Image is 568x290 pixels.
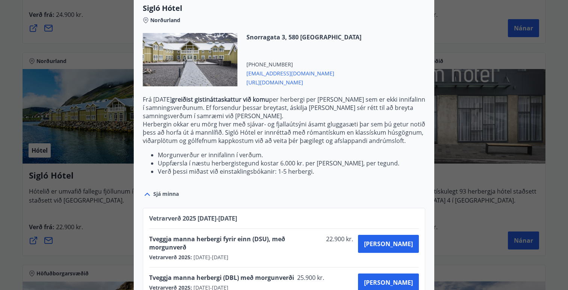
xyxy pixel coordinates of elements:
span: [EMAIL_ADDRESS][DOMAIN_NAME] [246,68,361,77]
span: Snorragata 3, 580 [GEOGRAPHIC_DATA] [246,33,361,41]
span: Norðurland [150,17,180,24]
span: [PHONE_NUMBER] [246,61,361,68]
span: Sigló Hótel [143,3,425,14]
span: [URL][DOMAIN_NAME] [246,77,361,86]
